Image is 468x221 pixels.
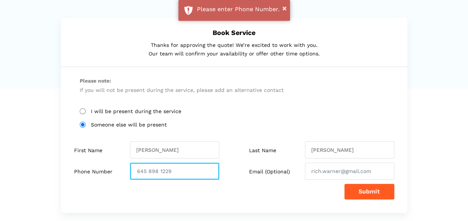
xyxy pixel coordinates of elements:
input: 645 898 1229 [130,163,219,180]
input: Someone else will be present [80,122,86,128]
h5: Book Service [80,29,389,36]
label: I will be present during the service [80,108,389,115]
p: Thanks for approving the quote! We’re excited to work with you. Our team will confirm your availa... [80,41,389,58]
p: If you will not be present during the service, please add an alternative contact [80,76,389,95]
button: Submit [344,184,394,199]
div: Please enter Phone Number. [197,6,284,13]
label: Someone else will be present [80,122,389,128]
label: Last Name [249,147,276,154]
button: × [282,3,287,13]
input: rich.warner@gmail.com [305,163,394,180]
input: Richard [130,141,219,158]
label: Email (Optional) [249,169,290,175]
input: Warner [305,141,394,158]
label: First Name [74,147,102,154]
label: Phone Number [74,169,112,175]
input: I will be present during the service [80,108,86,114]
span: Please note: [80,76,389,86]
